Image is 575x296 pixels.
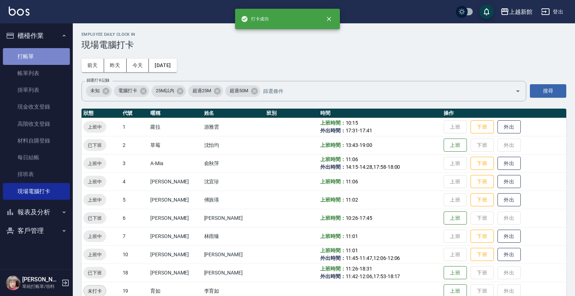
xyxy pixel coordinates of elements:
[83,196,106,204] span: 上班中
[148,154,202,172] td: A-Mia
[444,211,467,225] button: 上班
[471,175,494,188] button: 下班
[346,233,358,239] span: 11:01
[471,193,494,207] button: 下班
[151,85,186,97] div: 25M以內
[261,85,503,97] input: 篩選條件
[3,166,70,183] a: 排班表
[471,248,494,261] button: 下班
[497,120,521,134] button: 外出
[121,172,149,191] td: 4
[121,245,149,264] td: 10
[82,59,104,72] button: 前天
[509,7,532,16] div: 上越新館
[3,183,70,200] a: 現場電腦打卡
[6,276,20,290] img: Person
[83,233,106,240] span: 上班中
[346,142,358,148] span: 13:43
[373,164,386,170] span: 17:58
[320,266,346,272] b: 上班時間：
[114,87,142,94] span: 電腦打卡
[241,15,269,23] span: 打卡成功
[321,11,337,27] button: close
[388,273,400,279] span: 18:17
[320,197,346,203] b: 上班時間：
[320,128,346,133] b: 外出時間：
[3,65,70,82] a: 帳單列表
[121,209,149,227] td: 6
[346,248,358,253] span: 11:01
[318,245,442,264] td: - , -
[320,233,346,239] b: 上班時間：
[84,287,106,295] span: 未打卡
[3,221,70,240] button: 客戶管理
[360,164,372,170] span: 14:28
[3,82,70,98] a: 掛單列表
[121,136,149,154] td: 2
[22,276,59,283] h5: [PERSON_NAME]
[512,85,524,97] button: Open
[121,109,149,118] th: 代號
[114,85,149,97] div: 電腦打卡
[83,214,106,222] span: 已下班
[121,118,149,136] td: 1
[82,32,566,37] h2: Employee Daily Clock In
[373,255,386,261] span: 12:06
[471,230,494,243] button: 下班
[346,164,358,170] span: 14:15
[346,215,358,221] span: 10:26
[3,26,70,45] button: 櫃檯作業
[202,118,265,136] td: 游雅雲
[148,245,202,264] td: [PERSON_NAME]
[320,120,346,126] b: 上班時間：
[444,139,467,152] button: 上班
[83,269,106,277] span: 已下班
[148,227,202,245] td: [PERSON_NAME]
[82,40,566,50] h3: 現場電腦打卡
[9,7,29,16] img: Logo
[202,227,265,245] td: 林雨臻
[202,264,265,282] td: [PERSON_NAME]
[188,85,223,97] div: 超過25M
[3,132,70,149] a: 材料自購登錄
[83,251,106,258] span: 上班中
[346,120,358,126] span: 10:15
[121,264,149,282] td: 18
[497,4,535,19] button: 上越新館
[320,248,346,253] b: 上班時間：
[148,109,202,118] th: 暱稱
[83,123,106,131] span: 上班中
[346,266,358,272] span: 11:26
[202,109,265,118] th: 姓名
[318,136,442,154] td: -
[346,273,358,279] span: 11:42
[3,48,70,65] a: 打帳單
[360,142,372,148] span: 19:00
[83,178,106,186] span: 上班中
[127,59,149,72] button: 今天
[471,157,494,170] button: 下班
[320,142,346,148] b: 上班時間：
[148,209,202,227] td: [PERSON_NAME]
[442,109,566,118] th: 操作
[225,85,260,97] div: 超過50M
[202,172,265,191] td: 沈宜珍
[87,78,110,83] label: 篩選打卡記錄
[320,273,346,279] b: 外出時間：
[86,87,104,94] span: 未知
[188,87,215,94] span: 超過25M
[318,209,442,227] td: -
[151,87,179,94] span: 25M以內
[388,255,400,261] span: 12:06
[360,266,372,272] span: 18:31
[360,128,372,133] span: 17:41
[202,191,265,209] td: 傅旌瑛
[346,255,358,261] span: 11:45
[320,179,346,184] b: 上班時間：
[346,197,358,203] span: 11:02
[148,172,202,191] td: [PERSON_NAME]
[320,255,346,261] b: 外出時間：
[148,118,202,136] td: 蘿拉
[373,273,386,279] span: 17:53
[82,109,121,118] th: 狀態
